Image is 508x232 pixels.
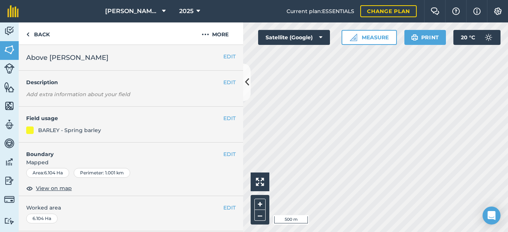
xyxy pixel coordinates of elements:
img: svg+xml;base64,PHN2ZyB4bWxucz0iaHR0cDovL3d3dy53My5vcmcvMjAwMC9zdmciIHdpZHRoPSI5IiBoZWlnaHQ9IjI0Ii... [26,30,30,39]
h4: Description [26,78,236,86]
button: – [254,210,266,221]
button: EDIT [223,204,236,212]
button: Satellite (Google) [258,30,330,45]
span: Current plan : ESSENTIALS [287,7,354,15]
button: EDIT [223,114,236,122]
div: 6.104 Ha [26,214,58,223]
div: Area : 6.104 Ha [26,168,69,178]
img: svg+xml;base64,PD94bWwgdmVyc2lvbj0iMS4wIiBlbmNvZGluZz0idXRmLTgiPz4KPCEtLSBHZW5lcmF0b3I6IEFkb2JlIE... [4,138,15,149]
img: A question mark icon [452,7,460,15]
span: Mapped [19,158,243,167]
span: 20 ° C [461,30,475,45]
img: svg+xml;base64,PHN2ZyB4bWxucz0iaHR0cDovL3d3dy53My5vcmcvMjAwMC9zdmciIHdpZHRoPSI1NiIgaGVpZ2h0PSI2MC... [4,44,15,55]
img: svg+xml;base64,PD94bWwgdmVyc2lvbj0iMS4wIiBlbmNvZGluZz0idXRmLTgiPz4KPCEtLSBHZW5lcmF0b3I6IEFkb2JlIE... [4,175,15,186]
img: svg+xml;base64,PHN2ZyB4bWxucz0iaHR0cDovL3d3dy53My5vcmcvMjAwMC9zdmciIHdpZHRoPSIxNyIgaGVpZ2h0PSIxNy... [473,7,481,16]
span: View on map [36,184,72,192]
a: Change plan [360,5,417,17]
div: BARLEY - Spring barley [38,126,101,134]
button: Measure [342,30,397,45]
img: fieldmargin Logo [7,5,19,17]
img: Four arrows, one pointing top left, one top right, one bottom right and the last bottom left [256,178,264,186]
img: Two speech bubbles overlapping with the left bubble in the forefront [431,7,440,15]
span: Above [PERSON_NAME] [26,52,108,63]
span: Worked area [26,204,236,212]
div: Open Intercom Messenger [483,207,501,225]
a: Back [19,22,57,45]
h4: Boundary [19,143,223,158]
img: svg+xml;base64,PHN2ZyB4bWxucz0iaHR0cDovL3d3dy53My5vcmcvMjAwMC9zdmciIHdpZHRoPSIyMCIgaGVpZ2h0PSIyNC... [202,30,209,39]
img: svg+xml;base64,PD94bWwgdmVyc2lvbj0iMS4wIiBlbmNvZGluZz0idXRmLTgiPz4KPCEtLSBHZW5lcmF0b3I6IEFkb2JlIE... [4,119,15,130]
button: EDIT [223,150,236,158]
img: svg+xml;base64,PHN2ZyB4bWxucz0iaHR0cDovL3d3dy53My5vcmcvMjAwMC9zdmciIHdpZHRoPSIxOCIgaGVpZ2h0PSIyNC... [26,184,33,193]
img: svg+xml;base64,PHN2ZyB4bWxucz0iaHR0cDovL3d3dy53My5vcmcvMjAwMC9zdmciIHdpZHRoPSI1NiIgaGVpZ2h0PSI2MC... [4,100,15,112]
img: svg+xml;base64,PD94bWwgdmVyc2lvbj0iMS4wIiBlbmNvZGluZz0idXRmLTgiPz4KPCEtLSBHZW5lcmF0b3I6IEFkb2JlIE... [4,63,15,74]
img: Ruler icon [350,34,357,41]
img: svg+xml;base64,PHN2ZyB4bWxucz0iaHR0cDovL3d3dy53My5vcmcvMjAwMC9zdmciIHdpZHRoPSI1NiIgaGVpZ2h0PSI2MC... [4,82,15,93]
button: 20 °C [453,30,501,45]
span: 2025 [179,7,193,16]
button: Print [404,30,446,45]
button: EDIT [223,52,236,61]
h4: Field usage [26,114,223,122]
span: [PERSON_NAME] ESTATES [105,7,159,16]
button: EDIT [223,78,236,86]
button: View on map [26,184,72,193]
div: Perimeter : 1.001 km [74,168,130,178]
img: svg+xml;base64,PD94bWwgdmVyc2lvbj0iMS4wIiBlbmNvZGluZz0idXRmLTgiPz4KPCEtLSBHZW5lcmF0b3I6IEFkb2JlIE... [481,30,496,45]
img: svg+xml;base64,PD94bWwgdmVyc2lvbj0iMS4wIiBlbmNvZGluZz0idXRmLTgiPz4KPCEtLSBHZW5lcmF0b3I6IEFkb2JlIE... [4,194,15,205]
em: Add extra information about your field [26,91,130,98]
button: + [254,199,266,210]
img: A cog icon [493,7,502,15]
img: svg+xml;base64,PHN2ZyB4bWxucz0iaHR0cDovL3d3dy53My5vcmcvMjAwMC9zdmciIHdpZHRoPSIxOSIgaGVpZ2h0PSIyNC... [411,33,418,42]
img: svg+xml;base64,PD94bWwgdmVyc2lvbj0iMS4wIiBlbmNvZGluZz0idXRmLTgiPz4KPCEtLSBHZW5lcmF0b3I6IEFkb2JlIE... [4,217,15,225]
img: svg+xml;base64,PD94bWwgdmVyc2lvbj0iMS4wIiBlbmNvZGluZz0idXRmLTgiPz4KPCEtLSBHZW5lcmF0b3I6IEFkb2JlIE... [4,156,15,168]
img: svg+xml;base64,PD94bWwgdmVyc2lvbj0iMS4wIiBlbmNvZGluZz0idXRmLTgiPz4KPCEtLSBHZW5lcmF0b3I6IEFkb2JlIE... [4,25,15,37]
button: More [187,22,243,45]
